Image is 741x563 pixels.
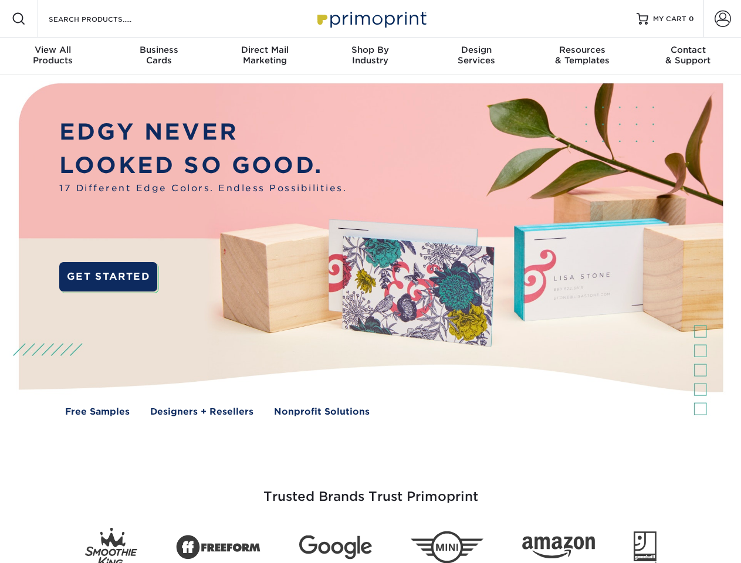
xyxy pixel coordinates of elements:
div: Services [424,45,529,66]
a: DesignServices [424,38,529,75]
span: Shop By [317,45,423,55]
img: Primoprint [312,6,429,31]
img: Goodwill [634,531,657,563]
a: Contact& Support [635,38,741,75]
span: Business [106,45,211,55]
span: Contact [635,45,741,55]
span: 17 Different Edge Colors. Endless Possibilities. [59,182,347,195]
span: MY CART [653,14,686,24]
span: 0 [689,15,694,23]
img: Amazon [522,537,595,559]
a: Nonprofit Solutions [274,405,370,419]
a: Direct MailMarketing [212,38,317,75]
div: & Support [635,45,741,66]
a: Designers + Resellers [150,405,253,419]
a: BusinessCards [106,38,211,75]
div: Marketing [212,45,317,66]
img: Google [299,535,372,559]
span: Design [424,45,529,55]
input: SEARCH PRODUCTS..... [48,12,162,26]
h3: Trusted Brands Trust Primoprint [28,461,714,518]
div: Cards [106,45,211,66]
span: Direct Mail [212,45,317,55]
a: Resources& Templates [529,38,635,75]
span: Resources [529,45,635,55]
a: Shop ByIndustry [317,38,423,75]
p: LOOKED SO GOOD. [59,149,347,182]
div: & Templates [529,45,635,66]
p: EDGY NEVER [59,116,347,149]
a: Free Samples [65,405,130,419]
div: Industry [317,45,423,66]
a: GET STARTED [59,262,157,291]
